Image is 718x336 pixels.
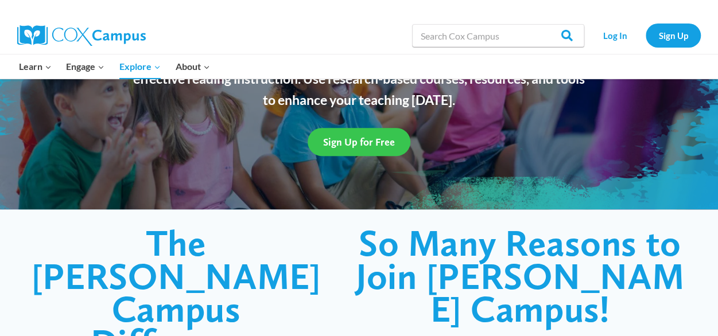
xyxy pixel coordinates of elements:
[112,54,168,79] button: Child menu of Explore
[590,24,640,47] a: Log In
[356,221,684,331] span: So Many Reasons to Join [PERSON_NAME] Campus!
[590,24,701,47] nav: Secondary Navigation
[412,24,584,47] input: Search Cox Campus
[59,54,112,79] button: Child menu of Engage
[17,25,146,46] img: Cox Campus
[323,136,395,148] span: Sign Up for Free
[11,54,59,79] button: Child menu of Learn
[308,128,410,156] a: Sign Up for Free
[646,24,701,47] a: Sign Up
[168,54,218,79] button: Child menu of About
[11,54,217,79] nav: Primary Navigation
